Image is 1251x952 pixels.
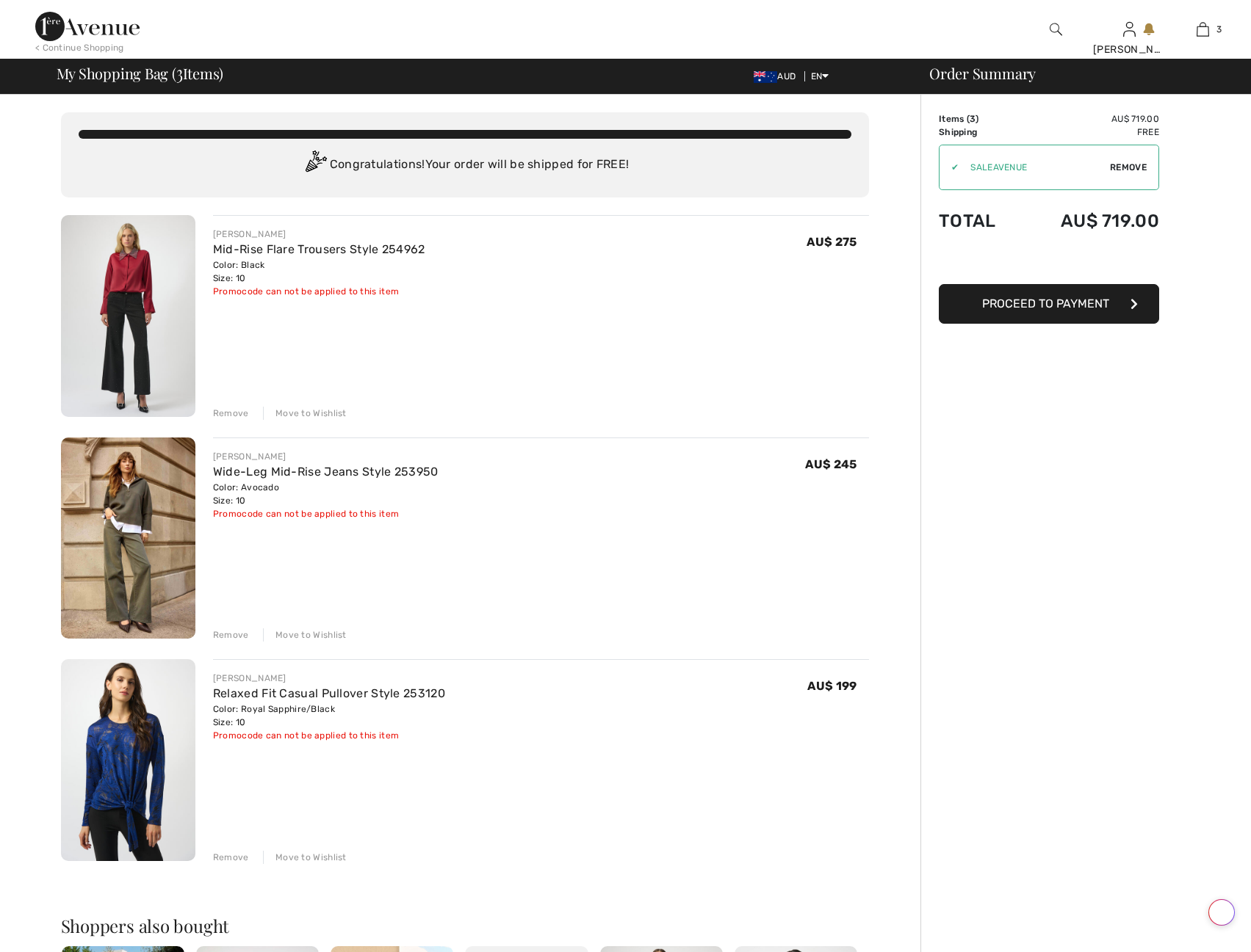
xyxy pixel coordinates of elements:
[912,66,1242,81] div: Order Summary
[213,628,249,642] div: Remove
[939,196,1020,246] td: Total
[61,659,195,861] img: Relaxed Fit Casual Pullover Style 253120
[959,145,1110,189] input: Promo code
[982,297,1109,310] span: Proceed to Payment
[213,481,439,507] div: Color: Avocado Size: 10
[263,628,347,642] div: Move to Wishlist
[1110,161,1147,174] span: Remove
[213,686,445,700] a: Relaxed Fit Casual Pullover Style 253120
[213,228,425,241] div: [PERSON_NAME]
[263,851,347,864] div: Move to Wishlist
[1020,126,1159,139] td: Free
[213,407,249,420] div: Remove
[811,71,829,81] span: EN
[213,672,445,685] div: [PERSON_NAME]
[61,215,195,417] img: Mid-Rise Flare Trousers Style 254962
[213,285,425,298] div: Promocode can not be applied to this item
[1216,23,1222,36] span: 3
[939,284,1159,324] button: Proceed to Payment
[213,507,439,520] div: Promocode can not be applied to this item
[1123,21,1136,38] img: My Info
[35,12,140,41] img: 1ère Avenue
[1167,21,1239,38] a: 3
[300,150,330,180] img: Congratulation2.svg
[176,62,183,81] span: 3
[35,41,124,54] div: < Continue Shopping
[754,71,777,83] img: Australian Dollar
[213,729,445,742] div: Promocode can not be applied to this item
[1020,112,1159,126] td: AU$ 719.00
[939,246,1159,279] iframe: PayPal
[1093,42,1165,57] div: [PERSON_NAME]
[1020,196,1159,246] td: AU$ 719.00
[754,71,801,81] span: AUD
[807,679,857,693] span: AU$ 199
[213,465,439,479] a: Wide-Leg Mid-Rise Jeans Style 253950
[939,112,1020,126] td: Items ( )
[79,150,851,180] div: Congratulations! Your order will be shipped for FREE!
[213,702,445,729] div: Color: Royal Sapphire/Black Size: 10
[939,126,1020,139] td: Shipping
[1050,21,1062,38] img: search the website
[57,66,224,81] span: My Shopping Bag ( Items)
[263,407,347,420] div: Move to Wishlist
[213,242,425,256] a: Mid-Rise Flare Trousers Style 254962
[213,450,439,463] div: [PERSON_NAME]
[970,114,976,124] span: 3
[805,457,857,471] span: AU$ 245
[213,258,425,285] div: Color: Black Size: 10
[1197,21,1209,38] img: My Bag
[61,437,195,639] img: Wide-Leg Mid-Rise Jeans Style 253950
[213,851,249,864] div: Remove
[940,161,959,174] div: ✔
[1123,22,1136,36] a: Sign In
[807,235,857,249] span: AU$ 275
[61,917,869,934] h2: Shoppers also bought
